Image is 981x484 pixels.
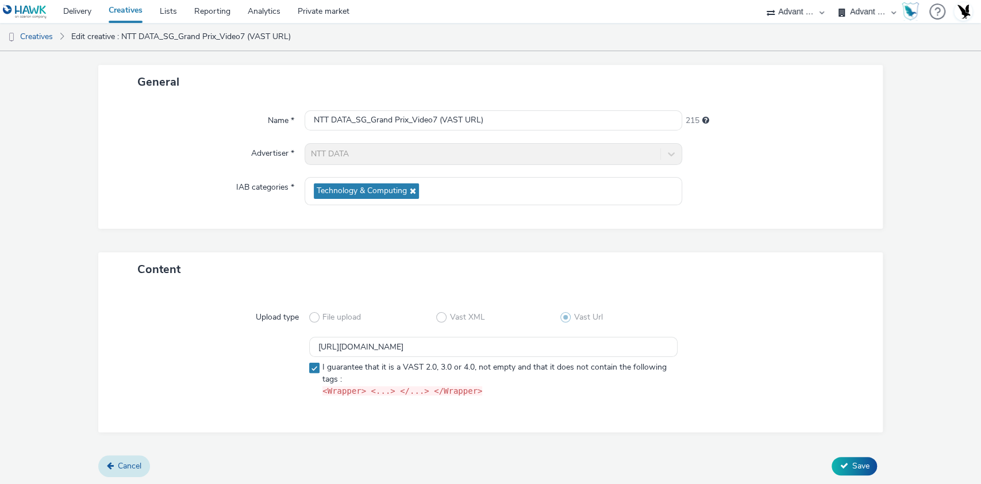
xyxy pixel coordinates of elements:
[98,455,150,477] a: Cancel
[251,307,303,323] label: Upload type
[317,186,407,196] span: Technology & Computing
[574,312,602,323] span: Vast Url
[66,23,297,51] a: Edit creative : NTT DATA_SG_Grand Prix_Video7 (VAST URL)
[118,460,141,471] span: Cancel
[832,457,877,475] button: Save
[955,3,972,20] img: Account UK
[6,32,17,43] img: dooh
[322,362,672,397] span: I guarantee that it is a VAST 2.0, 3.0 or 4.0, not empty and that it does not contain the followi...
[702,115,709,126] div: Maximum 255 characters
[322,312,361,323] span: File upload
[685,115,699,126] span: 215
[309,337,678,357] input: Vast URL
[137,262,180,277] span: Content
[263,110,299,126] label: Name *
[902,2,919,21] img: Hawk Academy
[247,143,299,159] label: Advertiser *
[305,110,683,130] input: Name
[852,460,869,471] span: Save
[3,5,47,19] img: undefined Logo
[232,177,299,193] label: IAB categories *
[322,386,482,395] code: <Wrapper> <...> </...> </Wrapper>
[902,2,924,21] a: Hawk Academy
[137,74,179,90] span: General
[450,312,485,323] span: Vast XML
